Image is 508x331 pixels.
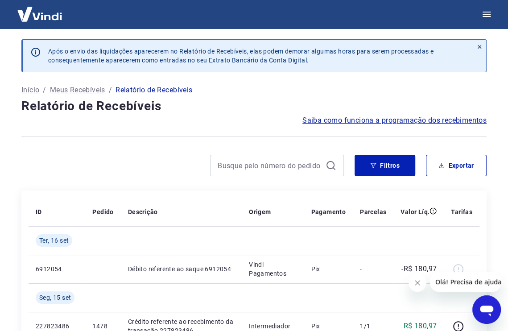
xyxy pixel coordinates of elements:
[311,322,346,331] p: Pix
[39,236,69,245] span: Ter, 16 set
[36,322,78,331] p: 227823486
[409,274,426,292] iframe: Fechar mensagem
[36,265,78,273] p: 6912054
[36,207,42,216] p: ID
[5,6,75,13] span: Olá! Precisa de ajuda?
[128,207,158,216] p: Descrição
[128,265,235,273] p: Débito referente ao saque 6912054
[21,85,39,95] a: Início
[430,272,501,292] iframe: Mensagem da empresa
[92,207,113,216] p: Pedido
[109,85,112,95] p: /
[249,322,297,331] p: Intermediador
[21,97,487,115] h4: Relatório de Recebíveis
[218,159,322,172] input: Busque pelo número do pedido
[401,207,430,216] p: Valor Líq.
[360,265,386,273] p: -
[451,207,472,216] p: Tarifas
[11,0,69,28] img: Vindi
[311,207,346,216] p: Pagamento
[355,155,415,176] button: Filtros
[401,264,437,274] p: -R$ 180,97
[311,265,346,273] p: Pix
[472,295,501,324] iframe: Botão para abrir a janela de mensagens
[92,322,113,331] p: 1478
[302,115,487,126] a: Saiba como funciona a programação dos recebimentos
[249,260,297,278] p: Vindi Pagamentos
[50,85,105,95] a: Meus Recebíveis
[360,322,386,331] p: 1/1
[116,85,192,95] p: Relatório de Recebíveis
[39,293,71,302] span: Seg, 15 set
[48,47,466,65] p: Após o envio das liquidações aparecerem no Relatório de Recebíveis, elas podem demorar algumas ho...
[426,155,487,176] button: Exportar
[43,85,46,95] p: /
[360,207,386,216] p: Parcelas
[249,207,271,216] p: Origem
